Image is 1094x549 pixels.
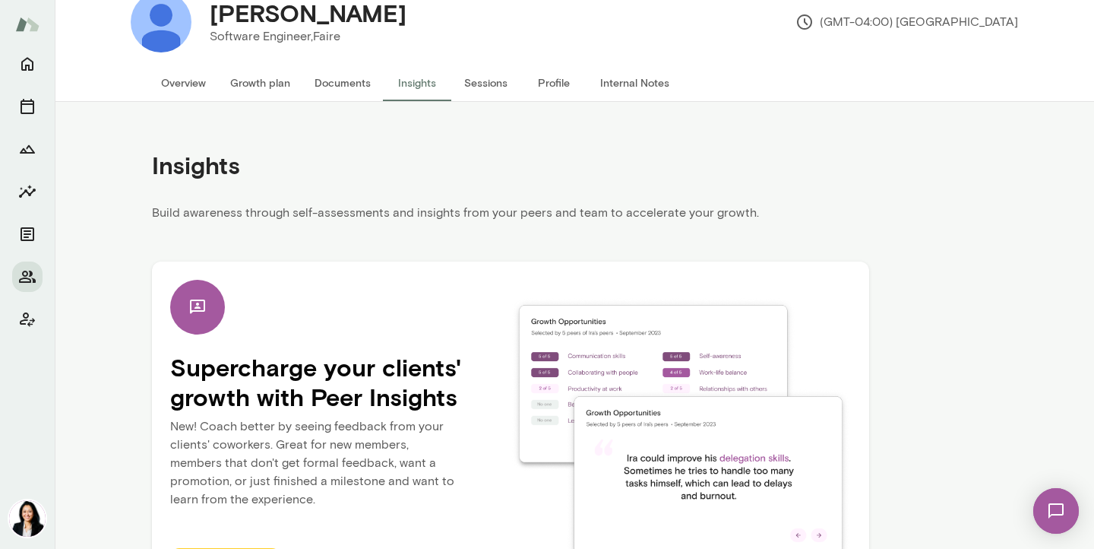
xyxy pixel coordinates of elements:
[302,65,383,101] button: Documents
[451,65,520,101] button: Sessions
[12,134,43,164] button: Growth Plan
[210,27,406,46] p: Software Engineer, Faire
[12,304,43,335] button: Client app
[149,65,218,101] button: Overview
[152,151,240,179] h4: Insights
[9,500,46,537] img: Monica Aggarwal
[520,65,588,101] button: Profile
[795,13,1018,31] p: (GMT-04:00) [GEOGRAPHIC_DATA]
[15,10,40,39] img: Mento
[383,65,451,101] button: Insights
[12,176,43,207] button: Insights
[12,219,43,249] button: Documents
[152,204,869,231] p: Build awareness through self-assessments and insights from your peers and team to accelerate your...
[12,49,43,79] button: Home
[218,65,302,101] button: Growth plan
[170,411,511,524] p: New! Coach better by seeing feedback from your clients' coworkers. Great for new members, members...
[12,262,43,292] button: Members
[588,65,681,101] button: Internal Notes
[12,91,43,122] button: Sessions
[170,353,511,411] h4: Supercharge your clients' growth with Peer Insights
